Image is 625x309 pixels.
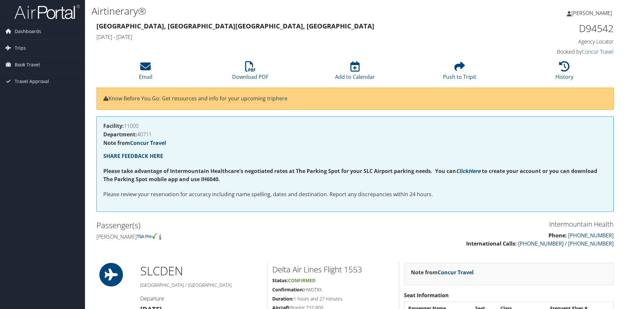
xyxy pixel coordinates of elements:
[15,73,49,90] span: Travel Approval
[140,295,262,302] h4: Departure
[272,296,294,302] strong: Duration:
[272,286,394,293] h5: HWDT8X
[582,48,614,55] a: Concur Travel
[96,220,350,231] h2: Passenger(s)
[96,22,374,30] strong: [GEOGRAPHIC_DATA], [GEOGRAPHIC_DATA] [GEOGRAPHIC_DATA], [GEOGRAPHIC_DATA]
[272,264,394,275] h2: Delta Air Lines Flight 1553
[103,190,607,199] p: Please review your reservation for accuracy including name spelling, dates and destination. Repor...
[103,122,124,129] strong: Facility:
[466,240,517,247] strong: International Calls:
[139,65,152,80] a: Email
[276,95,287,102] a: here
[518,240,614,247] a: [PHONE_NUMBER] / [PHONE_NUMBER]
[568,232,614,239] a: [PHONE_NUMBER]
[103,94,607,103] p: Know Before You Go: Get resources and info for your upcoming trip
[14,4,80,20] img: airportal-logo.png
[360,220,614,229] h3: Intermountain Health
[567,3,618,23] a: [PERSON_NAME]
[96,33,482,41] h4: [DATE] - [DATE]
[549,232,567,239] strong: Phone:
[15,57,40,73] span: Book Travel
[404,292,449,299] strong: Seat Information
[103,132,607,137] h4: 40711
[492,48,614,55] h4: Booked by
[15,40,26,56] span: Trips
[130,139,166,146] a: Concur Travel
[272,277,288,283] strong: Status:
[103,167,456,175] strong: Please take advantage of Intermountain Healthcare's negotiated rates at The Parking Spot for your...
[96,233,350,240] h4: [PERSON_NAME]
[140,282,262,288] h5: [GEOGRAPHIC_DATA] / [GEOGRAPHIC_DATA]
[492,22,614,35] h1: D94542
[492,38,614,45] h4: Agency Locator
[411,269,474,276] strong: Note from
[103,131,137,138] strong: Department:
[272,286,304,293] strong: Confirmation:
[140,263,262,279] h1: SLC DEN
[335,65,375,80] a: Add to Calendar
[103,139,166,146] strong: Note from
[103,123,607,129] h4: 11000
[468,167,481,175] a: Here
[456,167,468,175] a: Click
[443,65,476,80] a: Push to Tripit
[103,152,163,160] a: SHARE FEEDBACK HERE
[555,65,573,80] a: History
[288,277,315,283] span: Confirmed
[438,269,474,276] a: Concur Travel
[272,296,394,302] h5: 1 hours and 27 minutes
[571,9,612,17] span: [PERSON_NAME]
[15,23,41,40] span: Dashboards
[232,65,268,80] a: Download PDF
[92,4,443,18] h1: Airtinerary®
[137,233,158,239] img: tsa-precheck.png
